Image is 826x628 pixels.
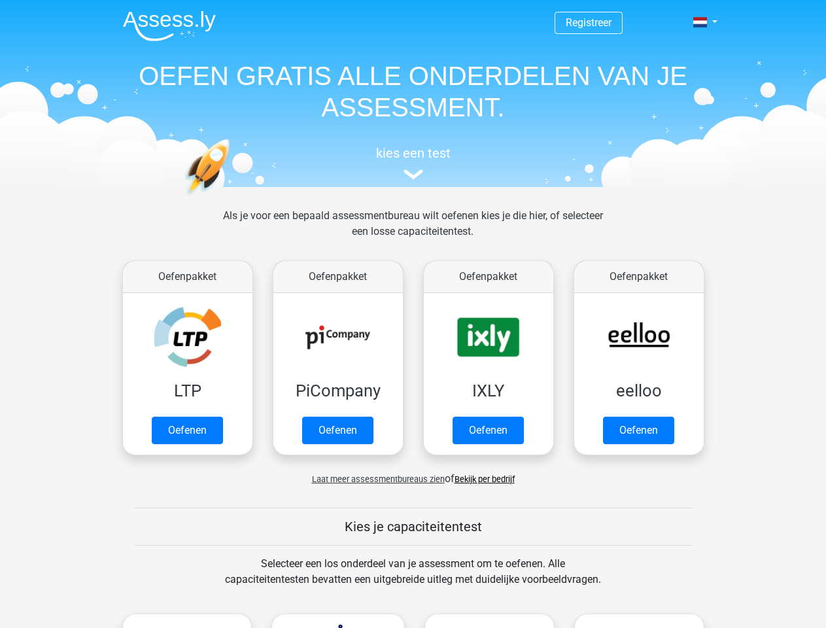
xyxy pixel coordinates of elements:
[112,60,714,123] h1: OEFEN GRATIS ALLE ONDERDELEN VAN JE ASSESSMENT.
[152,417,223,444] a: Oefenen
[404,169,423,179] img: assessment
[312,474,445,484] span: Laat meer assessmentbureaus zien
[112,145,714,161] h5: kies een test
[184,139,281,257] img: oefenen
[123,10,216,41] img: Assessly
[603,417,674,444] a: Oefenen
[302,417,373,444] a: Oefenen
[453,417,524,444] a: Oefenen
[455,474,515,484] a: Bekijk per bedrijf
[213,556,613,603] div: Selecteer een los onderdeel van je assessment om te oefenen. Alle capaciteitentesten bevatten een...
[213,208,613,255] div: Als je voor een bepaald assessmentbureau wilt oefenen kies je die hier, of selecteer een losse ca...
[112,145,714,180] a: kies een test
[112,461,714,487] div: of
[134,519,693,534] h5: Kies je capaciteitentest
[566,16,611,29] a: Registreer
